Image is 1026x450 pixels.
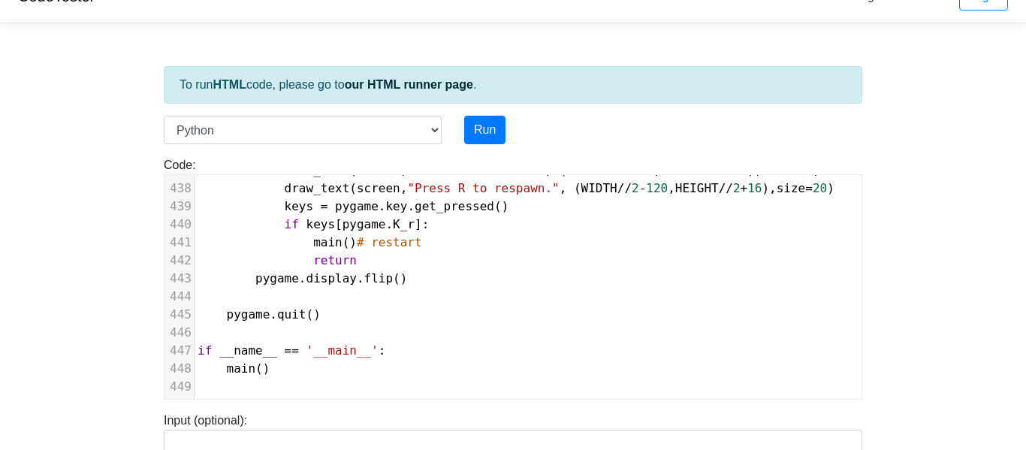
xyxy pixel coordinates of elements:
span: () [198,361,270,376]
span: 120 [646,181,668,195]
div: 446 [164,324,194,342]
div: 443 [164,270,194,288]
span: WIDTH [581,181,617,195]
span: "Press R to respawn." [407,181,559,195]
span: pygame [227,307,270,322]
span: == [285,343,299,358]
span: quit [277,307,306,322]
span: 16 [747,181,762,195]
span: main [227,361,256,376]
div: To run code, please go to . [164,66,862,104]
span: // [719,181,733,195]
span: keys [285,199,314,213]
span: // [617,181,632,195]
a: our HTML runner page [345,78,473,91]
div: 449 [164,378,194,396]
div: 447 [164,342,194,360]
strong: HTML [213,78,246,91]
span: __name__ [219,343,277,358]
span: keys [306,217,336,231]
span: '__main__' [306,343,379,358]
span: flip [364,271,394,285]
span: pygame [255,271,299,285]
div: 441 [164,234,194,252]
span: pygame [335,199,379,213]
span: () [198,235,422,249]
span: 2 [733,181,741,195]
span: draw_text [285,181,350,195]
span: + [741,181,748,195]
span: get_pressed [415,199,494,213]
span: if [285,217,299,231]
button: Run [464,116,505,144]
span: main [313,235,343,249]
span: screen [357,181,400,195]
span: 2 [632,181,639,195]
span: K_r [393,217,415,231]
span: # restart [357,235,422,249]
span: size [777,181,806,195]
span: ( , , ( , ), ) [198,181,834,195]
div: 445 [164,306,194,324]
span: pygame [343,217,386,231]
div: 440 [164,216,194,234]
span: . () [198,307,321,322]
span: : [198,343,386,358]
span: . . () [198,199,508,213]
span: if [198,343,212,358]
span: . . () [198,271,407,285]
span: = [321,199,328,213]
span: display [306,271,357,285]
div: 438 [164,180,194,198]
div: 439 [164,198,194,216]
span: 20 [813,181,827,195]
div: 444 [164,288,194,306]
span: - [639,181,647,195]
span: = [805,181,813,195]
div: 442 [164,252,194,270]
div: Code: [152,156,874,400]
span: key [385,199,407,213]
div: 448 [164,360,194,378]
span: HEIGHT [675,181,719,195]
span: return [313,253,357,267]
span: [ . ]: [198,217,429,231]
